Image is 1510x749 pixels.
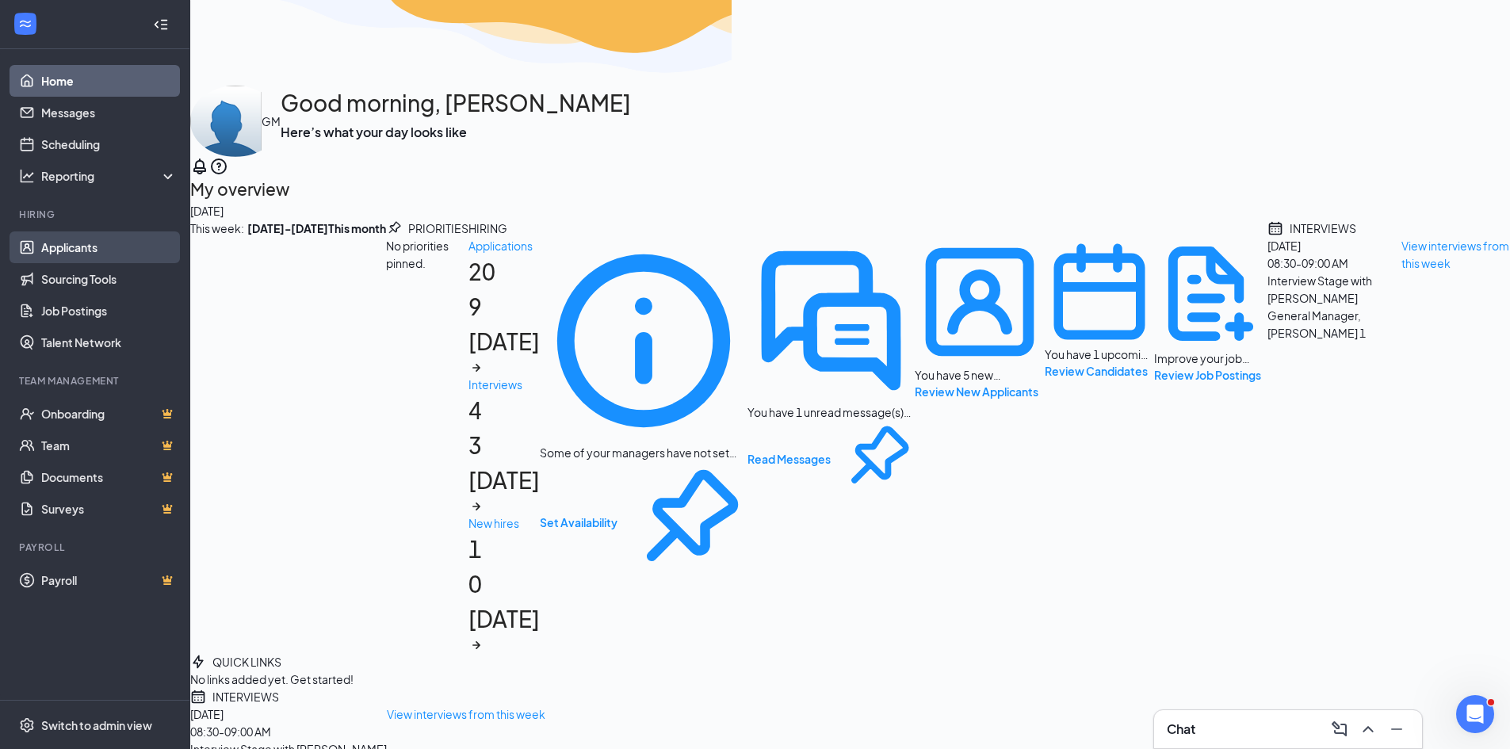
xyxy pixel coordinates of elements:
[41,263,177,295] a: Sourcing Tools
[624,460,747,584] svg: Pin
[328,220,386,237] b: This month
[247,220,328,237] b: [DATE] - [DATE]
[41,461,177,493] a: DocumentsCrown
[41,493,177,525] a: SurveysCrown
[468,499,484,514] svg: ArrowRight
[190,654,206,670] svg: Bolt
[468,376,540,514] a: Interviews43 [DATE]ArrowRight
[41,430,177,461] a: TeamCrown
[468,360,484,376] svg: ArrowRight
[468,514,540,653] a: New hires10 [DATE]ArrowRight
[1154,237,1267,350] svg: DocumentAdd
[190,723,387,740] div: 08:30 - 09:00 AM
[212,653,1504,671] div: QUICK LINKS
[1355,717,1381,742] button: ChevronUp
[19,541,174,554] div: Payroll
[468,220,1267,237] div: HIRING
[747,237,915,653] a: DoubleChatActiveYou have 1 unread message(s) from active applicantsRead MessagesPin
[915,237,1045,367] svg: UserEntity
[19,168,35,184] svg: Analysis
[1267,307,1401,342] div: General Manager , [PERSON_NAME] 1
[386,237,468,272] div: No priorities pinned.
[41,717,152,733] div: Switch to admin view
[1045,237,1154,346] svg: CalendarNew
[837,420,915,498] svg: Pin
[17,16,33,32] svg: WorkstreamLogo
[1045,237,1154,380] div: You have 1 upcoming interviews
[540,237,747,445] svg: Info
[1154,237,1267,653] a: DocumentAddImprove your job posting visibilityReview Job PostingsPin
[190,689,206,705] svg: Calendar
[281,124,631,141] h3: Here’s what your day looks like
[915,237,1045,400] div: You have 5 new applicants
[540,237,747,584] div: Some of your managers have not set their interview availability yet
[386,220,402,236] svg: Pin
[1456,695,1494,733] iframe: Intercom live chat
[212,688,1510,705] div: INTERVIEWS
[1167,720,1195,738] h3: Chat
[41,564,177,596] a: PayrollCrown
[747,237,915,404] svg: DoubleChatActive
[153,17,169,32] svg: Collapse
[915,367,1045,383] div: You have 5 new applicants
[747,450,831,468] button: Read Messages
[468,567,540,636] div: 0 [DATE]
[209,157,228,176] svg: QuestionInfo
[915,383,1038,400] button: Review New Applicants
[408,220,468,237] div: PRIORITIES
[190,157,209,176] svg: Notifications
[468,393,540,514] h1: 4
[468,514,540,532] div: New hires
[468,237,540,376] a: Applications209 [DATE]ArrowRight
[468,637,484,653] svg: ArrowRight
[1154,366,1261,384] button: Review Job Postings
[468,289,540,359] div: 9 [DATE]
[41,65,177,97] a: Home
[1267,237,1401,254] div: [DATE]
[19,374,174,388] div: Team Management
[190,202,1510,220] div: [DATE]
[468,254,540,376] h1: 20
[1267,220,1283,236] svg: Calendar
[468,428,540,498] div: 3 [DATE]
[190,86,262,157] img: Andrew Gehl
[41,168,178,184] div: Reporting
[540,445,747,460] div: Some of your managers have not set their interview availability yet
[1384,717,1409,742] button: Minimize
[41,128,177,160] a: Scheduling
[19,208,174,221] div: Hiring
[190,220,328,237] div: This week :
[387,705,545,723] div: View interviews from this week
[1387,720,1406,739] svg: Minimize
[1290,220,1510,237] div: INTERVIEWS
[1267,254,1401,272] div: 08:30 - 09:00 AM
[41,97,177,128] a: Messages
[1267,272,1401,307] div: Interview Stage with [PERSON_NAME]
[1045,346,1154,362] div: You have 1 upcoming interviews
[747,237,915,498] div: You have 1 unread message(s) from active applicants
[41,231,177,263] a: Applicants
[190,705,387,723] div: [DATE]
[1330,720,1349,739] svg: ComposeMessage
[540,514,617,531] button: Set Availability
[1045,237,1154,653] a: CalendarNewYou have 1 upcoming interviewsReview CandidatesPin
[262,113,281,130] div: GM
[468,376,540,393] div: Interviews
[1359,720,1378,739] svg: ChevronUp
[1154,350,1267,366] div: Improve your job posting visibility
[1401,237,1510,272] div: View interviews from this week
[281,86,631,120] h1: Good morning, [PERSON_NAME]
[747,404,915,420] div: You have 1 unread message(s) from active applicants
[1045,362,1148,380] button: Review Candidates
[468,532,540,653] h1: 1
[915,237,1045,653] a: UserEntityYou have 5 new applicantsReview New ApplicantsPin
[19,717,35,733] svg: Settings
[190,176,1510,202] h2: My overview
[1154,237,1267,384] div: Improve your job posting visibility
[190,671,354,688] div: No links added yet. Get started!
[41,295,177,327] a: Job Postings
[41,327,177,358] a: Talent Network
[540,237,747,653] a: InfoSome of your managers have not set their interview availability yetSet AvailabilityPin
[468,237,540,254] div: Applications
[1401,237,1510,342] a: View interviews from this week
